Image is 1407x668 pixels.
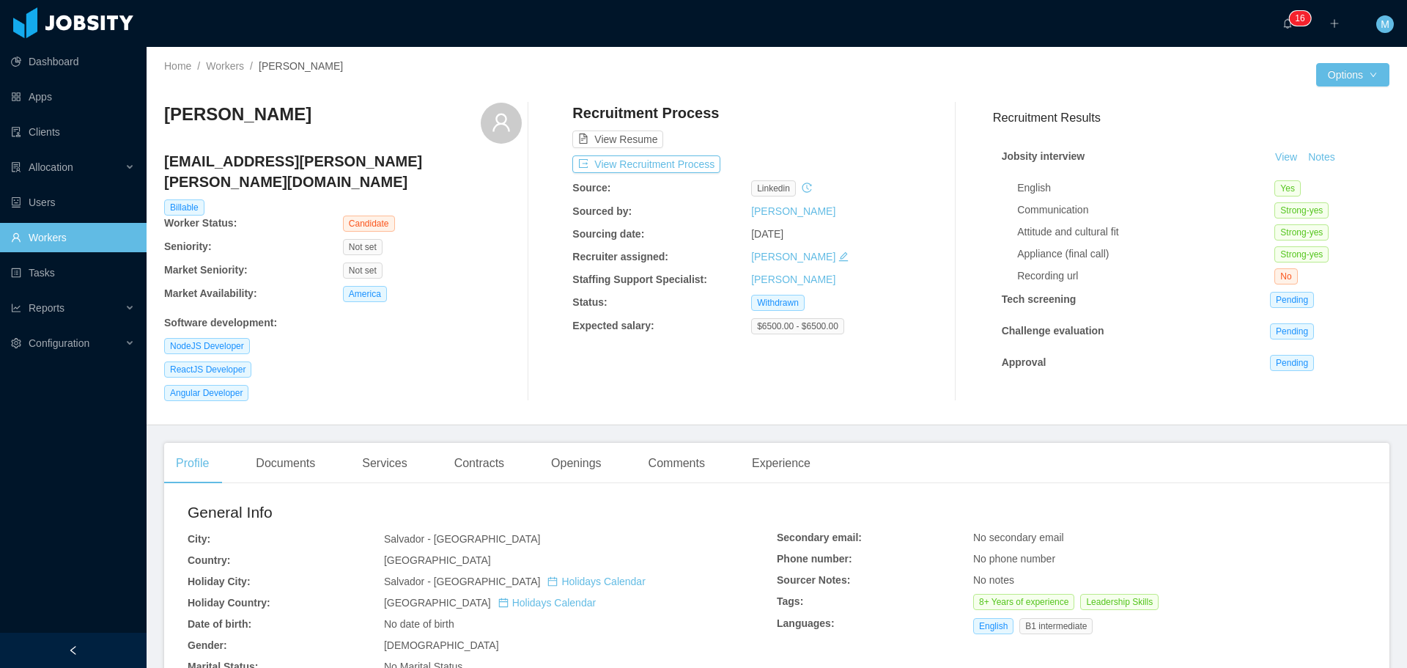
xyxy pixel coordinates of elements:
[244,443,327,484] div: Documents
[973,574,1014,586] span: No notes
[164,317,277,329] b: Software development :
[29,302,64,314] span: Reports
[1274,224,1329,241] span: Strong-yes
[1017,202,1274,218] div: Communication
[197,60,200,72] span: /
[802,183,812,193] i: icon: history
[164,287,257,299] b: Market Availability:
[384,618,454,630] span: No date of birth
[572,274,707,285] b: Staffing Support Specialist:
[572,158,720,170] a: icon: exportView Recruitment Process
[1017,268,1274,284] div: Recording url
[547,576,558,587] i: icon: calendar
[1300,11,1305,26] p: 6
[572,320,654,331] b: Expected salary:
[777,574,850,586] b: Sourcer Notes:
[164,151,522,192] h4: [EMAIL_ADDRESS][PERSON_NAME][PERSON_NAME][DOMAIN_NAME]
[777,532,862,543] b: Secondary email:
[1274,246,1329,263] span: Strong-yes
[11,223,135,252] a: icon: userWorkers
[1019,618,1093,634] span: B1 intermediate
[259,60,343,72] span: [PERSON_NAME]
[1274,268,1297,285] span: No
[29,161,73,173] span: Allocation
[973,594,1074,610] span: 8+ Years of experience
[1080,594,1159,610] span: Leadership Skills
[993,109,1389,127] h3: Recruitment Results
[188,639,227,651] b: Gender:
[1017,224,1274,240] div: Attitude and cultural fit
[572,205,632,217] b: Sourced by:
[637,443,717,484] div: Comments
[973,618,1013,634] span: English
[740,443,822,484] div: Experience
[384,597,596,609] span: [GEOGRAPHIC_DATA]
[343,239,383,255] span: Not set
[343,286,387,302] span: America
[777,595,803,607] b: Tags:
[11,162,21,172] i: icon: solution
[838,252,849,262] i: icon: edit
[1316,63,1389,87] button: Optionsicon: down
[491,112,512,133] i: icon: user
[777,617,835,629] b: Languages:
[751,318,844,334] span: $6500.00 - $6500.00
[11,47,135,76] a: icon: pie-chartDashboard
[343,263,383,279] span: Not set
[751,295,805,311] span: Withdrawn
[443,443,516,484] div: Contracts
[188,501,777,524] h2: General Info
[539,443,613,484] div: Openings
[1270,292,1314,308] span: Pending
[498,598,509,608] i: icon: calendar
[1270,355,1314,371] span: Pending
[1302,149,1341,166] button: Notes
[350,443,418,484] div: Services
[547,576,645,587] a: icon: calendarHolidays Calendar
[164,361,251,378] span: ReactJS Developer
[973,532,1064,543] span: No secondary email
[1329,18,1340,29] i: icon: plus
[1270,323,1314,339] span: Pending
[572,182,610,194] b: Source:
[572,228,644,240] b: Sourcing date:
[11,117,135,147] a: icon: auditClients
[1274,180,1301,197] span: Yes
[751,205,835,217] a: [PERSON_NAME]
[751,251,835,263] a: [PERSON_NAME]
[751,180,796,197] span: linkedin
[164,217,237,229] b: Worker Status:
[1282,18,1293,29] i: icon: bell
[1017,246,1274,262] div: Appliance (final call)
[572,251,668,263] b: Recruiter assigned:
[1289,11,1310,26] sup: 16
[1270,151,1302,163] a: View
[384,554,491,566] span: [GEOGRAPHIC_DATA]
[164,264,248,276] b: Market Seniority:
[384,533,540,545] span: Salvador - [GEOGRAPHIC_DATA]
[572,296,607,308] b: Status:
[1381,15,1389,33] span: M
[751,274,835,285] a: [PERSON_NAME]
[164,103,311,126] h3: [PERSON_NAME]
[11,338,21,348] i: icon: setting
[188,554,230,566] b: Country:
[250,60,253,72] span: /
[11,258,135,287] a: icon: profileTasks
[188,618,251,630] b: Date of birth:
[1017,180,1274,196] div: English
[572,133,663,145] a: icon: file-textView Resume
[164,199,204,216] span: Billable
[1274,202,1329,219] span: Strong-yes
[1295,11,1300,26] p: 1
[973,553,1055,565] span: No phone number
[164,443,221,484] div: Profile
[572,131,663,148] button: icon: file-textView Resume
[1002,325,1104,337] strong: Challenge evaluation
[188,576,251,587] b: Holiday City:
[188,597,270,609] b: Holiday Country:
[572,155,720,173] button: icon: exportView Recruitment Process
[384,639,499,651] span: [DEMOGRAPHIC_DATA]
[384,576,646,587] span: Salvador - [GEOGRAPHIC_DATA]
[1002,293,1077,305] strong: Tech screening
